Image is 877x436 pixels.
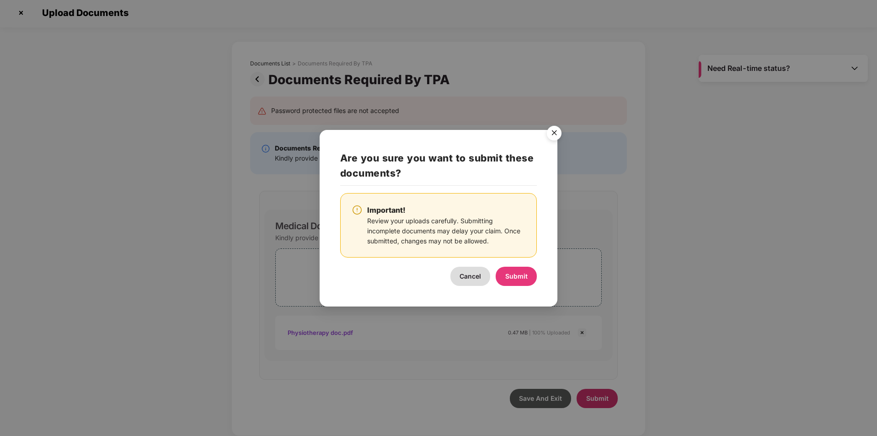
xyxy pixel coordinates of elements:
button: Close [541,121,566,146]
h2: Are you sure you want to submit these documents? [340,150,537,185]
span: Submit [505,272,528,280]
img: svg+xml;base64,PHN2ZyB4bWxucz0iaHR0cDovL3d3dy53My5vcmcvMjAwMC9zdmciIHdpZHRoPSI1NiIgaGVpZ2h0PSI1Ni... [541,121,567,147]
div: Review your uploads carefully. Submitting incomplete documents may delay your claim. Once submitt... [367,216,525,246]
button: Submit [496,267,537,286]
img: svg+xml;base64,PHN2ZyBpZD0iV2FybmluZ18tXzI0eDI0IiBkYXRhLW5hbWU9Ildhcm5pbmcgLSAyNHgyNCIgeG1sbnM9Im... [352,205,363,215]
button: Cancel [450,267,490,286]
div: Important! [367,204,525,215]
